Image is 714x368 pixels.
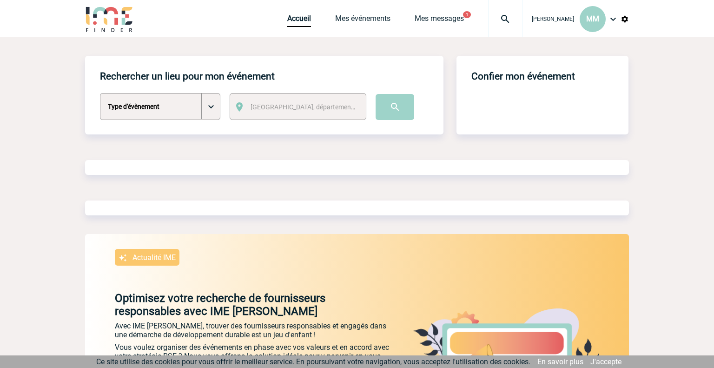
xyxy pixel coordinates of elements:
[85,6,133,32] img: IME-Finder
[471,71,575,82] h4: Confier mon événement
[537,357,583,366] a: En savoir plus
[586,14,599,23] span: MM
[85,292,394,318] p: Optimisez votre recherche de fournisseurs responsables avec IME [PERSON_NAME]
[96,357,530,366] span: Ce site utilise des cookies pour vous offrir le meilleur service. En poursuivant votre navigation...
[115,321,394,339] p: Avec IME [PERSON_NAME], trouver des fournisseurs responsables et engagés dans une démarche de dév...
[463,11,471,18] button: 1
[532,16,574,22] span: [PERSON_NAME]
[415,14,464,27] a: Mes messages
[287,14,311,27] a: Accueil
[100,71,275,82] h4: Rechercher un lieu pour mon événement
[335,14,390,27] a: Mes événements
[251,103,380,111] span: [GEOGRAPHIC_DATA], département, région...
[376,94,414,120] input: Submit
[590,357,621,366] a: J'accepte
[132,253,176,262] p: Actualité IME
